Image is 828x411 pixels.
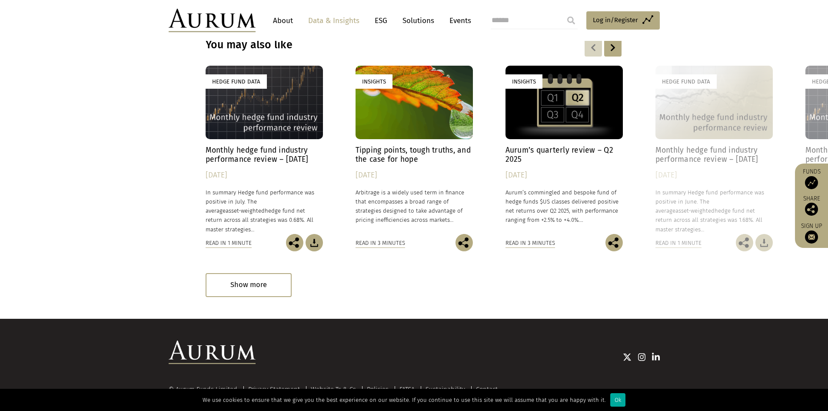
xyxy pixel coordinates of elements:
[356,66,473,234] a: Insights Tipping points, tough truths, and the case for hope [DATE] Arbitrage is a widely used te...
[356,74,392,89] div: Insights
[610,393,625,407] div: Ok
[206,273,292,297] div: Show more
[398,13,439,29] a: Solutions
[206,169,323,181] div: [DATE]
[675,207,715,214] span: asset-weighted
[356,188,473,225] p: Arbitrage is a widely used term in finance that encompasses a broad range of strategies designed ...
[311,385,356,393] a: Website Ts & Cs
[206,38,511,51] h3: You may also like
[226,207,265,214] span: asset-weighted
[169,386,242,393] div: © Aurum Funds Limited
[206,238,252,248] div: Read in 1 minute
[304,13,364,29] a: Data & Insights
[799,168,824,189] a: Funds
[206,74,267,89] div: Hedge Fund Data
[248,385,300,393] a: Privacy Statement
[269,13,297,29] a: About
[206,66,323,234] a: Hedge Fund Data Monthly hedge fund industry performance review – [DATE] [DATE] In summary Hedge f...
[505,146,623,164] h4: Aurum’s quarterly review – Q2 2025
[655,238,702,248] div: Read in 1 minute
[426,385,465,393] a: Sustainability
[367,385,389,393] a: Policies
[505,74,542,89] div: Insights
[206,146,323,164] h4: Monthly hedge fund industry performance review – [DATE]
[655,188,773,234] p: In summary Hedge fund performance was positive in June. The average hedge fund net return across ...
[445,13,471,29] a: Events
[562,12,580,29] input: Submit
[286,234,303,251] img: Share this post
[805,176,818,189] img: Access Funds
[169,9,256,32] img: Aurum
[605,234,623,251] img: Share this post
[399,385,415,393] a: FATCA
[805,231,818,244] img: Sign up to our newsletter
[755,234,773,251] img: Download Article
[456,234,473,251] img: Share this post
[356,146,473,164] h4: Tipping points, tough truths, and the case for hope
[505,66,623,234] a: Insights Aurum’s quarterly review – Q2 2025 [DATE] Aurum’s commingled and bespoke fund of hedge f...
[799,222,824,244] a: Sign up
[306,234,323,251] img: Download Article
[655,169,773,181] div: [DATE]
[593,15,638,25] span: Log in/Register
[356,169,473,181] div: [DATE]
[169,341,256,364] img: Aurum Logo
[799,196,824,216] div: Share
[655,74,717,89] div: Hedge Fund Data
[623,353,632,361] img: Twitter icon
[505,188,623,225] p: Aurum’s commingled and bespoke fund of hedge funds $US classes delivered positive net returns ove...
[356,238,405,248] div: Read in 3 minutes
[505,238,555,248] div: Read in 3 minutes
[805,203,818,216] img: Share this post
[476,385,498,393] a: Contact
[652,353,660,361] img: Linkedin icon
[638,353,646,361] img: Instagram icon
[206,188,323,234] p: In summary Hedge fund performance was positive in July. The average hedge fund net return across ...
[655,146,773,164] h4: Monthly hedge fund industry performance review – [DATE]
[736,234,753,251] img: Share this post
[370,13,392,29] a: ESG
[505,169,623,181] div: [DATE]
[586,11,660,30] a: Log in/Register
